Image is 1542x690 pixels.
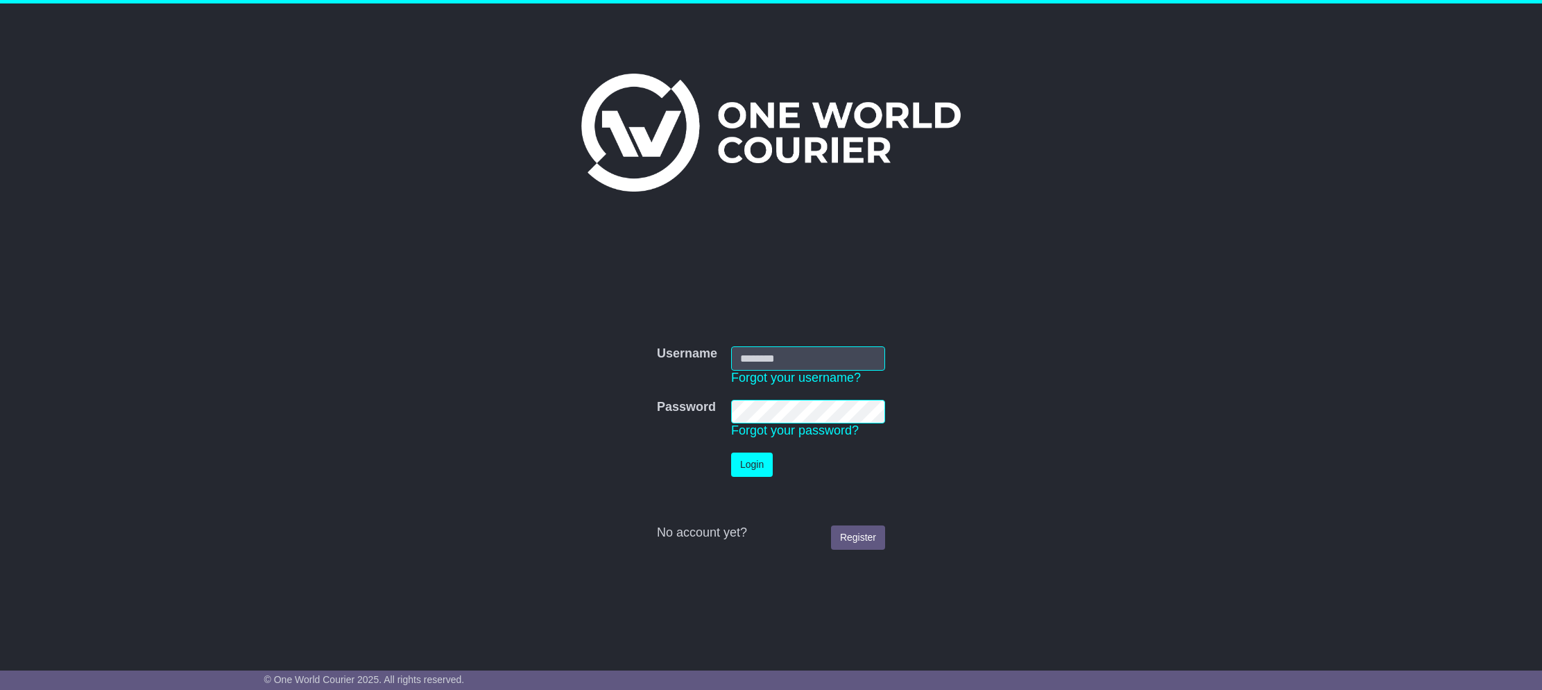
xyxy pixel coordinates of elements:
[731,453,773,477] button: Login
[581,74,960,192] img: One World
[264,674,465,685] span: © One World Courier 2025. All rights reserved.
[731,423,859,437] a: Forgot your password?
[831,525,885,550] a: Register
[657,525,885,541] div: No account yet?
[657,346,717,362] label: Username
[731,371,861,385] a: Forgot your username?
[657,400,716,415] label: Password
